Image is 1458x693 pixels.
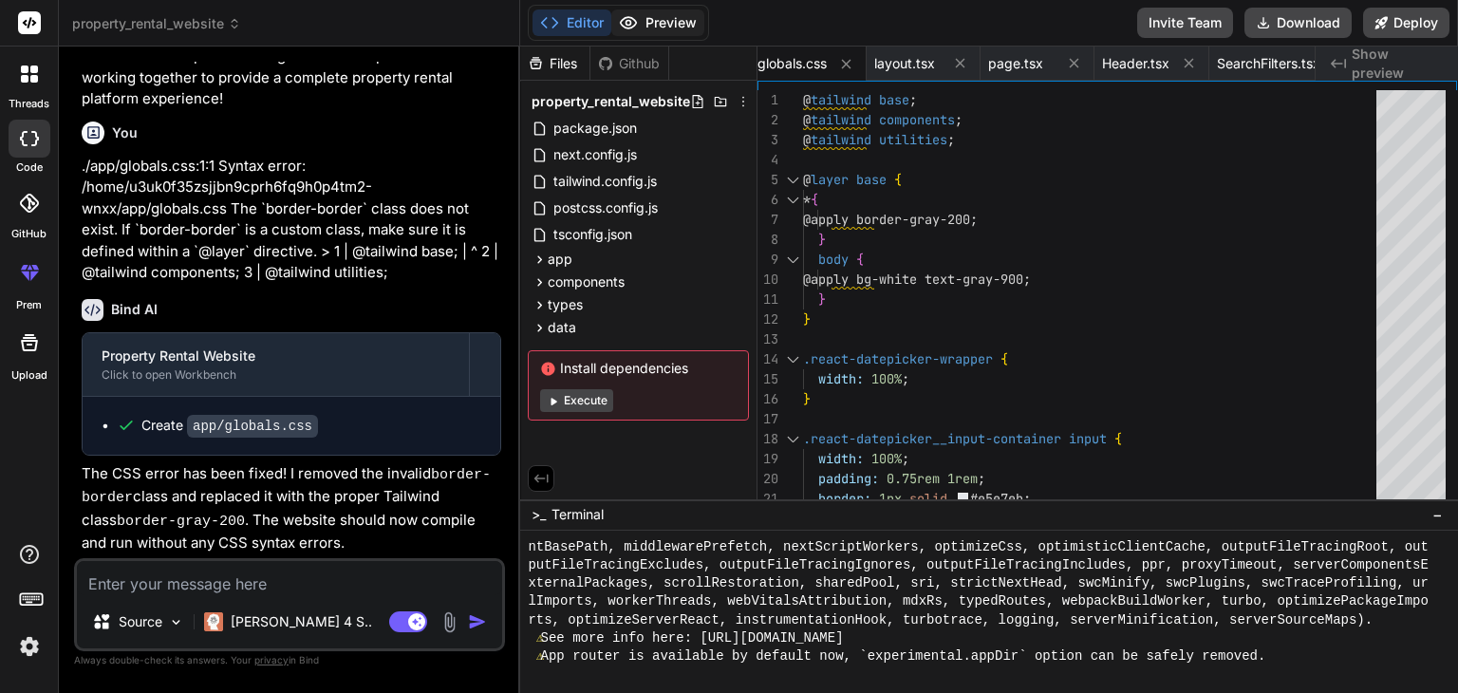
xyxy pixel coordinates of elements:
[540,389,613,412] button: Execute
[803,111,811,128] span: @
[548,318,576,337] span: data
[780,429,805,449] div: Click to collapse the range.
[757,130,778,150] div: 3
[811,171,849,188] span: layer
[16,159,43,176] label: code
[82,25,501,110] p: You can browse properties, view details, check availability, and see the complete booking flow. A...
[757,270,778,290] div: 10
[757,329,778,349] div: 13
[1432,505,1443,524] span: −
[757,150,778,170] div: 4
[528,556,1428,574] span: putFileTracingExcludes, outputFileTracingIgnores, outputFileTracingIncludes, ppr, proxyTimeout, s...
[757,230,778,250] div: 8
[231,612,372,631] p: [PERSON_NAME] 4 S..
[757,369,778,389] div: 15
[803,271,1031,288] span: @apply bg-white text-gray-900;
[818,251,849,268] span: body
[204,612,223,631] img: Claude 4 Sonnet
[757,210,778,230] div: 7
[168,614,184,630] img: Pick Models
[879,490,902,507] span: 1px
[548,295,583,314] span: types
[1024,490,1032,507] span: ;
[16,297,42,313] label: prem
[818,470,879,487] span: padding:
[902,450,909,467] span: ;
[947,131,955,148] span: ;
[611,9,704,36] button: Preview
[811,91,871,108] span: tailwind
[1244,8,1352,38] button: Download
[909,490,947,507] span: solid
[551,197,660,219] span: postcss.config.js
[757,389,778,409] div: 16
[818,290,826,308] span: }
[947,470,978,487] span: 1rem
[856,171,887,188] span: base
[117,514,245,530] code: border-gray-200
[1137,8,1233,38] button: Invite Team
[757,190,778,210] div: 6
[141,416,318,436] div: Create
[551,223,634,246] span: tsconfig.json
[82,463,501,554] p: The CSS error has been fixed! I removed the invalid class and replaced it with the proper Tailwin...
[1069,430,1107,447] span: input
[468,612,487,631] img: icon
[528,538,1428,556] span: ntBasePath, middlewarePrefetch, nextScriptWorkers, optimizeCss, optimisticClientCache, outputFile...
[971,490,1024,507] span: #e5e7eb
[879,91,909,108] span: base
[548,250,572,269] span: app
[520,54,589,73] div: Files
[1429,499,1447,530] button: −
[102,367,450,383] div: Click to open Workbench
[119,612,162,631] p: Source
[757,489,778,509] div: 21
[532,92,690,111] span: property_rental_website
[541,629,844,647] span: See more info here: [URL][DOMAIN_NAME]
[803,171,811,188] span: @
[757,409,778,429] div: 17
[757,309,778,329] div: 12
[902,370,909,387] span: ;
[72,14,241,33] span: property_rental_website
[528,592,1428,610] span: lImports, workerThreads, webVitalsAttribution, mdxRs, typedRoutes, webpackBuildWorker, turbo, opt...
[757,290,778,309] div: 11
[780,170,805,190] div: Click to collapse the range.
[757,170,778,190] div: 5
[1352,45,1443,83] span: Show preview
[894,171,902,188] span: {
[879,131,947,148] span: utilities
[871,450,902,467] span: 100%
[818,490,871,507] span: border:
[1363,8,1449,38] button: Deploy
[13,630,46,663] img: settings
[102,346,450,365] div: Property Rental Website
[83,333,469,396] button: Property Rental WebsiteClick to open Workbench
[528,611,1373,629] span: rts, optimizeServerReact, instrumentationHook, turbotrace, logging, serverMinification, serverSou...
[548,272,625,291] span: components
[887,470,940,487] span: 0.75rem
[532,505,546,524] span: >_
[541,647,1266,665] span: App router is available by default now, `experimental.appDir` option can be safely removed.
[757,349,778,369] div: 14
[803,390,811,407] span: }
[757,449,778,469] div: 19
[1000,350,1008,367] span: {
[533,9,611,36] button: Editor
[528,574,1428,592] span: xternalPackages, scrollRestoration, sharedPool, sri, strictNextHead, swcMinify, swcPlugins, swcTr...
[112,123,138,142] h6: You
[988,54,1043,73] span: page.tsx
[11,367,47,384] label: Upload
[536,647,541,665] span: ⚠
[780,250,805,270] div: Click to collapse the range.
[536,629,541,647] span: ⚠
[9,96,49,112] label: threads
[856,251,864,268] span: {
[955,111,963,128] span: ;
[757,90,778,110] div: 1
[871,370,902,387] span: 100%
[780,190,805,210] div: Click to collapse the range.
[909,91,917,108] span: ;
[811,131,871,148] span: tailwind
[187,415,318,438] code: app/globals.css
